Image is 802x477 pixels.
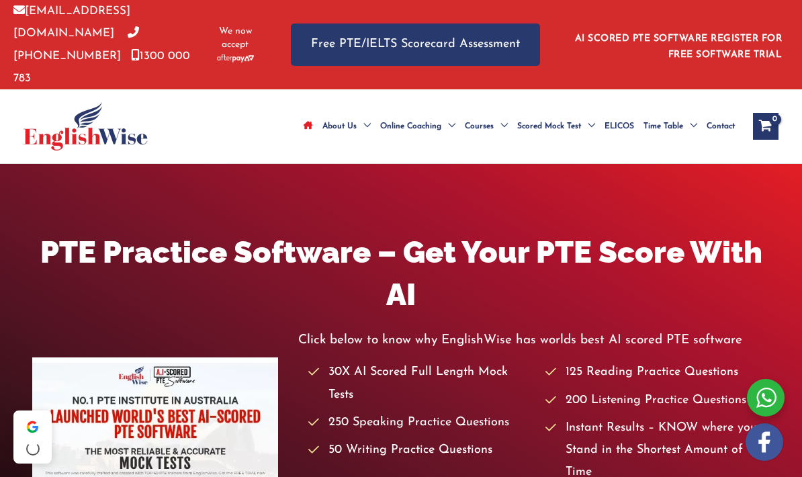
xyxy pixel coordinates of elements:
[575,34,783,60] a: AI SCORED PTE SOFTWARE REGISTER FOR FREE SOFTWARE TRIAL
[441,103,455,150] span: Menu Toggle
[465,103,494,150] span: Courses
[357,103,371,150] span: Menu Toggle
[517,103,581,150] span: Scored Mock Test
[308,412,533,434] li: 250 Speaking Practice Questions
[460,103,513,150] a: CoursesMenu Toggle
[753,113,778,140] a: View Shopping Cart, empty
[581,103,595,150] span: Menu Toggle
[13,50,190,84] a: 1300 000 783
[217,54,254,62] img: Afterpay-Logo
[513,103,600,150] a: Scored Mock TestMenu Toggle
[308,439,533,462] li: 50 Writing Practice Questions
[308,361,533,406] li: 30X AI Scored Full Length Mock Tests
[600,103,639,150] a: ELICOS
[746,423,783,461] img: white-facebook.png
[380,103,441,150] span: Online Coaching
[545,361,770,384] li: 125 Reading Practice Questions
[707,103,735,150] span: Contact
[545,390,770,412] li: 200 Listening Practice Questions
[639,103,702,150] a: Time TableMenu Toggle
[13,28,139,61] a: [PHONE_NUMBER]
[375,103,460,150] a: Online CoachingMenu Toggle
[567,23,789,67] aside: Header Widget 1
[291,24,540,66] a: Free PTE/IELTS Scorecard Assessment
[299,103,740,150] nav: Site Navigation: Main Menu
[494,103,508,150] span: Menu Toggle
[605,103,634,150] span: ELICOS
[32,231,770,316] h1: PTE Practice Software – Get Your PTE Score With AI
[702,103,740,150] a: Contact
[13,5,130,39] a: [EMAIL_ADDRESS][DOMAIN_NAME]
[298,329,770,351] p: Click below to know why EnglishWise has worlds best AI scored PTE software
[322,103,357,150] span: About Us
[683,103,697,150] span: Menu Toggle
[214,25,257,52] span: We now accept
[643,103,683,150] span: Time Table
[24,102,148,150] img: cropped-ew-logo
[318,103,375,150] a: About UsMenu Toggle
